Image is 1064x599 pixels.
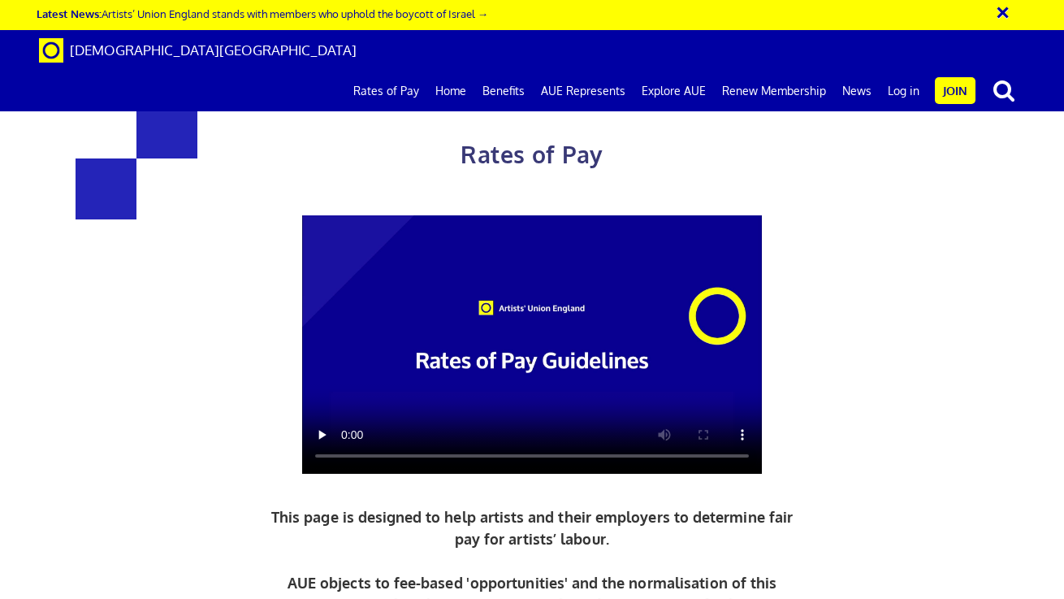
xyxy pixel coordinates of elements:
a: Rates of Pay [345,71,427,111]
a: Join [935,77,975,104]
a: AUE Represents [533,71,634,111]
span: Rates of Pay [461,140,603,169]
button: search [979,73,1029,107]
a: Log in [880,71,928,111]
a: Home [427,71,474,111]
a: Renew Membership [714,71,834,111]
a: Latest News:Artists’ Union England stands with members who uphold the boycott of Israel → [37,7,488,20]
strong: Latest News: [37,7,102,20]
a: News [834,71,880,111]
span: [DEMOGRAPHIC_DATA][GEOGRAPHIC_DATA] [70,41,357,59]
a: Benefits [474,71,533,111]
a: Explore AUE [634,71,714,111]
a: Brand [DEMOGRAPHIC_DATA][GEOGRAPHIC_DATA] [27,30,369,71]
